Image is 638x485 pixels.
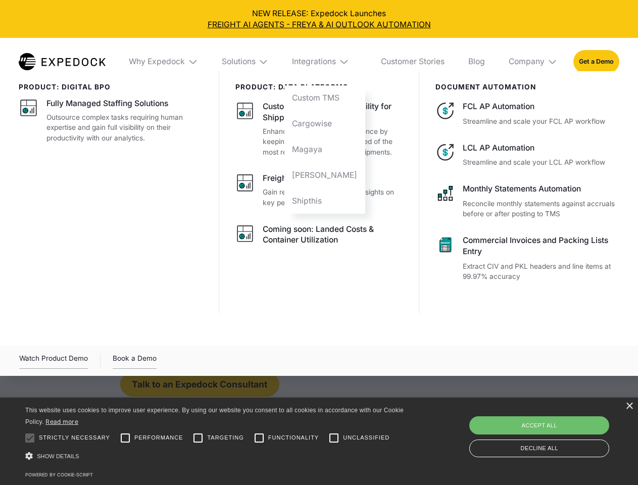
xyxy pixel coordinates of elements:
span: This website uses cookies to improve user experience. By using our website you consent to all coo... [25,407,404,425]
div: Integrations [284,38,365,85]
a: Get a Demo [573,50,619,73]
div: Coming soon: Landed Costs & Container Utilization [263,224,403,246]
p: Streamline and scale your LCL AP workflow [463,157,619,168]
div: Freight BI [263,173,298,184]
a: Monthly Statements AutomationReconcile monthly statements against accruals before or after postin... [435,183,619,219]
div: Company [501,38,565,85]
div: PRODUCT: data platforms [235,83,404,91]
a: Shipthis [284,188,365,214]
a: Read more [45,418,78,425]
p: Enhance your customer experience by keeping your customers informed of the most recent changes to... [263,126,403,158]
div: product: digital bpo [19,83,203,91]
div: Company [509,57,545,67]
p: Streamline and scale your FCL AP workflow [463,116,619,127]
a: Magaya [284,136,365,162]
div: Fully Managed Staffing Solutions [46,98,168,109]
a: Powered by cookie-script [25,472,93,477]
span: Unclassified [343,433,389,442]
div: Monthly Statements Automation [463,183,619,195]
a: Cargowise [284,111,365,137]
div: Commercial Invoices and Packing Lists Entry [463,235,619,257]
a: Blog [460,38,493,85]
div: Watch Product Demo [19,353,88,369]
p: Reconcile monthly statements against accruals before or after posting to TMS [463,199,619,219]
a: Customer Experience: Visibility for ShippersEnhance your customer experience by keeping your cust... [235,101,404,157]
a: FCL AP AutomationStreamline and scale your FCL AP workflow [435,101,619,126]
div: Why Expedock [121,38,206,85]
span: Targeting [207,433,243,442]
p: Extract CIV and PKL headers and line items at 99.97% accuracy [463,261,619,282]
span: Strictly necessary [39,433,110,442]
a: open lightbox [19,353,88,369]
a: LCL AP AutomationStreamline and scale your LCL AP workflow [435,142,619,168]
p: Outsource complex tasks requiring human expertise and gain full visibility on their productivity ... [46,112,203,143]
div: LCL AP Automation [463,142,619,154]
div: Solutions [214,38,276,85]
a: [PERSON_NAME] [284,162,365,188]
div: Show details [25,450,407,463]
iframe: Chat Widget [470,376,638,485]
a: Commercial Invoices and Packing Lists EntryExtract CIV and PKL headers and line items at 99.97% a... [435,235,619,282]
span: Performance [134,433,183,442]
span: Show details [37,453,79,459]
a: Coming soon: Landed Costs & Container Utilization [235,224,404,249]
div: Solutions [222,57,256,67]
a: Customer Stories [373,38,452,85]
nav: Integrations [284,85,365,214]
span: Functionality [268,433,319,442]
div: Why Expedock [129,57,185,67]
div: Integrations [292,57,336,67]
p: Gain real-time and actionable insights on key performance indicators [263,187,403,208]
div: NEW RELEASE: Expedock Launches [8,8,630,30]
div: document automation [435,83,619,91]
div: Customer Experience: Visibility for Shippers [263,101,403,123]
a: Freight BIGain real-time and actionable insights on key performance indicators [235,173,404,208]
a: Custom TMS [284,85,365,111]
div: FCL AP Automation [463,101,619,112]
a: Book a Demo [113,353,157,369]
a: FREIGHT AI AGENTS - FREYA & AI OUTLOOK AUTOMATION [8,19,630,30]
a: Fully Managed Staffing SolutionsOutsource complex tasks requiring human expertise and gain full v... [19,98,203,143]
